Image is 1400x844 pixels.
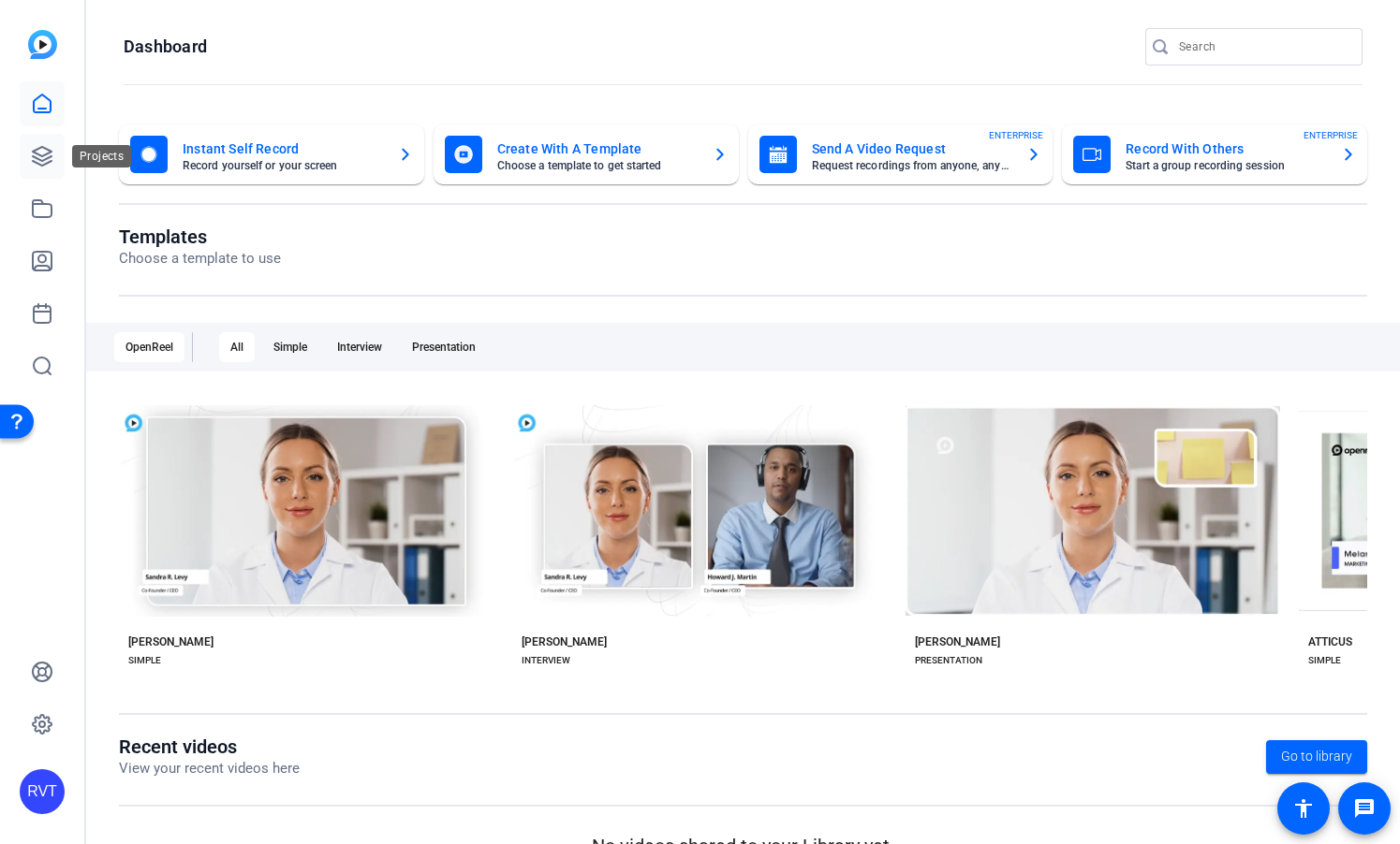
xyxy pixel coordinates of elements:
[119,248,281,269] p: Choose a template to use
[1308,653,1341,668] div: SIMPLE
[124,36,207,58] h1: Dashboard
[183,138,383,160] mat-card-title: Instant Self Record
[1308,634,1352,649] div: ATTICUS
[1126,138,1326,160] mat-card-title: Record With Others
[748,124,1054,184] button: Send A Video RequestRequest recordings from anyone, anywhereENTERPRISE
[915,653,982,668] div: PRESENTATION
[1353,797,1376,820] mat-icon: message
[1281,747,1352,766] span: Go to library
[812,138,1012,160] mat-card-title: Send A Video Request
[1062,124,1367,184] button: Record With OthersStart a group recording sessionENTERPRISE
[1292,797,1315,820] mat-icon: accessibility
[1179,36,1348,58] input: Search
[119,124,424,184] button: Instant Self RecordRecord yourself or your screen
[497,138,698,160] mat-card-title: Create With A Template
[915,634,1000,649] div: [PERSON_NAME]
[119,758,300,779] p: View your recent videos here
[326,332,393,362] div: Interview
[114,332,184,362] div: OpenReel
[497,160,698,171] mat-card-subtitle: Choose a template to get started
[119,226,281,248] h1: Templates
[1126,160,1326,171] mat-card-subtitle: Start a group recording session
[28,30,57,59] img: blue-gradient.svg
[128,634,214,649] div: [PERSON_NAME]
[1266,740,1367,774] a: Go to library
[522,653,570,668] div: INTERVIEW
[522,634,607,649] div: [PERSON_NAME]
[434,124,739,184] button: Create With A TemplateChoose a template to get started
[262,332,318,362] div: Simple
[20,769,65,814] div: RVT
[128,653,161,668] div: SIMPLE
[72,145,131,167] div: Projects
[183,160,383,171] mat-card-subtitle: Record yourself or your screen
[812,160,1012,171] mat-card-subtitle: Request recordings from anyone, anywhere
[219,332,255,362] div: All
[989,128,1043,142] span: ENTERPRISE
[401,332,487,362] div: Presentation
[119,735,300,758] h1: Recent videos
[1304,128,1358,142] span: ENTERPRISE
